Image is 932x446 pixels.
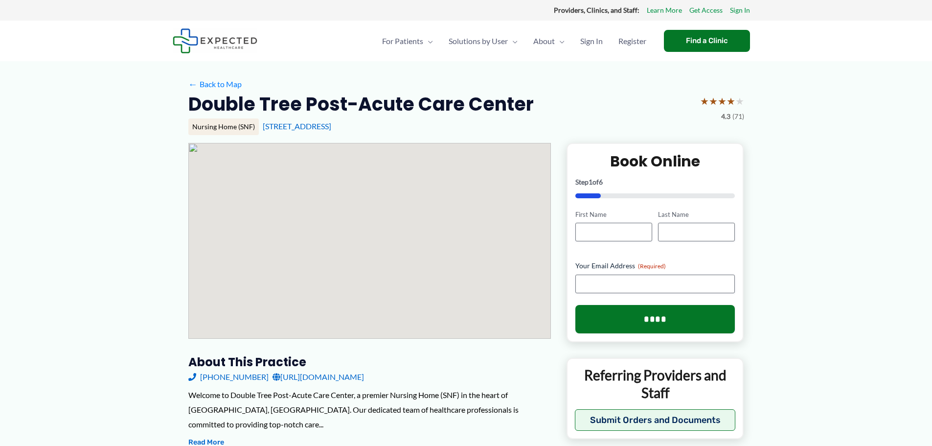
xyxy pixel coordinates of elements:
button: Submit Orders and Documents [575,409,736,431]
a: Learn More [647,4,682,17]
a: For PatientsMenu Toggle [374,24,441,58]
a: Sign In [572,24,611,58]
span: (71) [732,110,744,123]
a: Solutions by UserMenu Toggle [441,24,525,58]
span: 4.3 [721,110,730,123]
label: Your Email Address [575,261,735,271]
a: Find a Clinic [664,30,750,52]
span: About [533,24,555,58]
span: ← [188,79,198,89]
div: Welcome to Double Tree Post-Acute Care Center, a premier Nursing Home (SNF) in the heart of [GEOG... [188,388,551,431]
nav: Primary Site Navigation [374,24,654,58]
span: ★ [727,92,735,110]
a: AboutMenu Toggle [525,24,572,58]
span: ★ [735,92,744,110]
a: Register [611,24,654,58]
a: [STREET_ADDRESS] [263,121,331,131]
h2: Double Tree Post-Acute Care Center [188,92,534,116]
a: [URL][DOMAIN_NAME] [273,370,364,384]
span: Menu Toggle [555,24,565,58]
div: Nursing Home (SNF) [188,118,259,135]
span: Solutions by User [449,24,508,58]
span: Sign In [580,24,603,58]
h3: About this practice [188,354,551,370]
span: ★ [709,92,718,110]
span: ★ [700,92,709,110]
span: 1 [589,178,592,186]
span: ★ [718,92,727,110]
strong: Providers, Clinics, and Staff: [554,6,639,14]
span: Menu Toggle [423,24,433,58]
span: Menu Toggle [508,24,518,58]
span: For Patients [382,24,423,58]
p: Step of [575,179,735,186]
label: First Name [575,210,652,219]
img: Expected Healthcare Logo - side, dark font, small [173,28,257,53]
a: ←Back to Map [188,77,242,92]
span: 6 [599,178,603,186]
span: (Required) [638,262,666,270]
a: Get Access [689,4,723,17]
h2: Book Online [575,152,735,171]
span: Register [618,24,646,58]
a: Sign In [730,4,750,17]
p: Referring Providers and Staff [575,366,736,402]
a: [PHONE_NUMBER] [188,370,269,384]
label: Last Name [658,210,735,219]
